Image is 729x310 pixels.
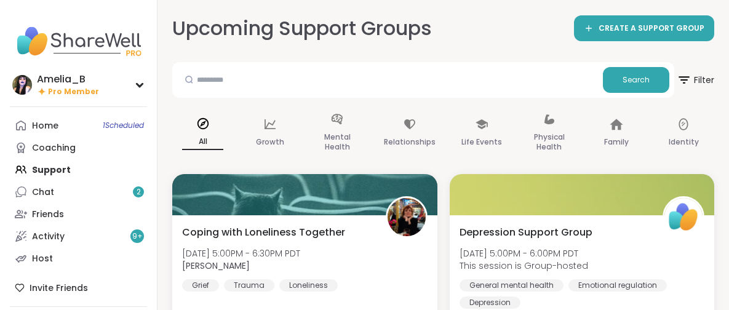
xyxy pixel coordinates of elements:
[10,114,147,137] a: Home1Scheduled
[182,260,250,272] b: [PERSON_NAME]
[460,225,592,240] span: Depression Support Group
[603,67,669,93] button: Search
[256,135,284,149] p: Growth
[460,247,588,260] span: [DATE] 5:00PM - 6:00PM PDT
[460,260,588,272] span: This session is Group-hosted
[10,203,147,225] a: Friends
[317,130,358,154] p: Mental Health
[574,15,714,41] a: CREATE A SUPPORT GROUP
[604,135,629,149] p: Family
[461,135,502,149] p: Life Events
[224,279,274,292] div: Trauma
[669,135,699,149] p: Identity
[388,198,426,236] img: Judy
[32,231,65,243] div: Activity
[172,15,432,42] h2: Upcoming Support Groups
[384,135,436,149] p: Relationships
[32,186,54,199] div: Chat
[37,73,99,86] div: Amelia_B
[32,253,53,265] div: Host
[137,187,141,197] span: 2
[677,65,714,95] span: Filter
[528,130,570,154] p: Physical Health
[182,247,300,260] span: [DATE] 5:00PM - 6:30PM PDT
[182,279,219,292] div: Grief
[279,279,338,292] div: Loneliness
[32,209,64,221] div: Friends
[132,231,143,242] span: 9 +
[460,279,564,292] div: General mental health
[664,198,703,236] img: ShareWell
[599,23,704,34] span: CREATE A SUPPORT GROUP
[460,296,520,309] div: Depression
[568,279,667,292] div: Emotional regulation
[10,20,147,63] img: ShareWell Nav Logo
[12,75,32,95] img: Amelia_B
[10,225,147,247] a: Activity9+
[48,87,99,97] span: Pro Member
[32,120,58,132] div: Home
[10,277,147,299] div: Invite Friends
[10,247,147,269] a: Host
[10,137,147,159] a: Coaching
[677,62,714,98] button: Filter
[10,181,147,203] a: Chat2
[32,142,76,154] div: Coaching
[182,134,223,150] p: All
[623,74,650,85] span: Search
[182,225,345,240] span: Coping with Loneliness Together
[103,121,144,130] span: 1 Scheduled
